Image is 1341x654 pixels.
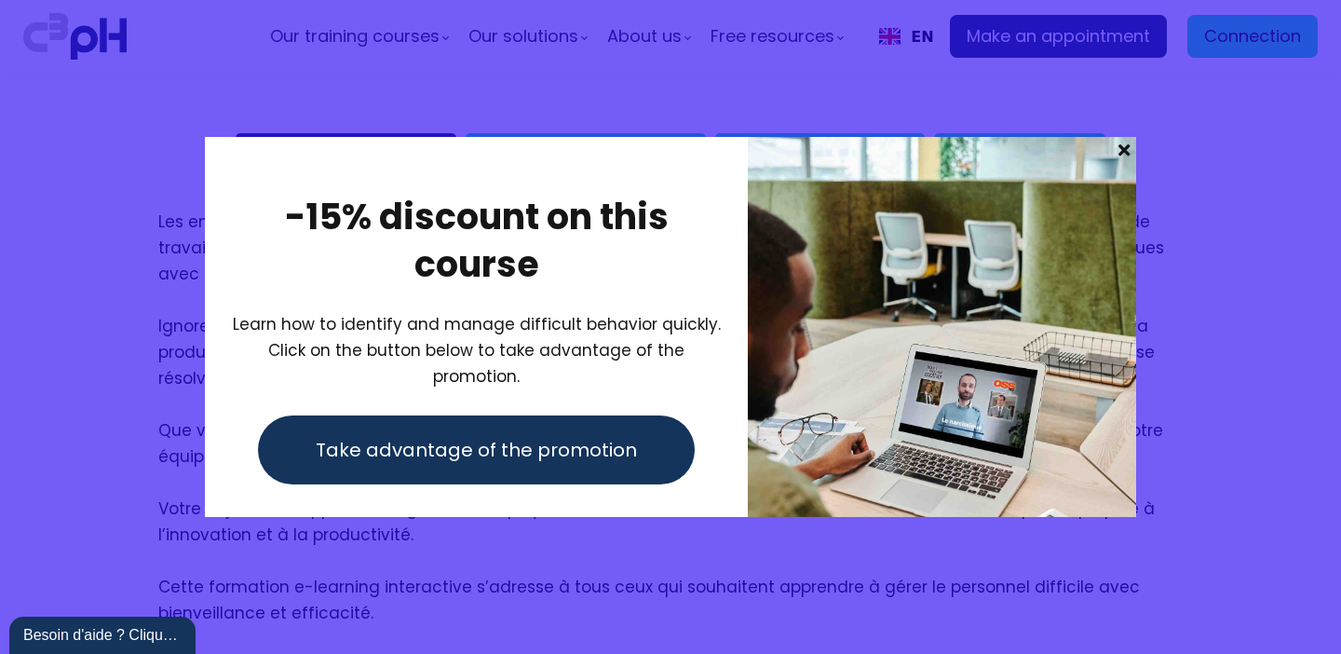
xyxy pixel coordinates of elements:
[316,436,637,464] span: Take advantage of the promotion
[9,613,199,654] iframe: chat widget
[233,313,721,335] span: Learn how to identify and manage difficult behavior quickly.
[258,416,695,484] button: Take advantage of the promotion
[228,311,725,389] div: Click on the button below to take advantage of the promotion.
[228,193,725,289] h2: -15% discount on this course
